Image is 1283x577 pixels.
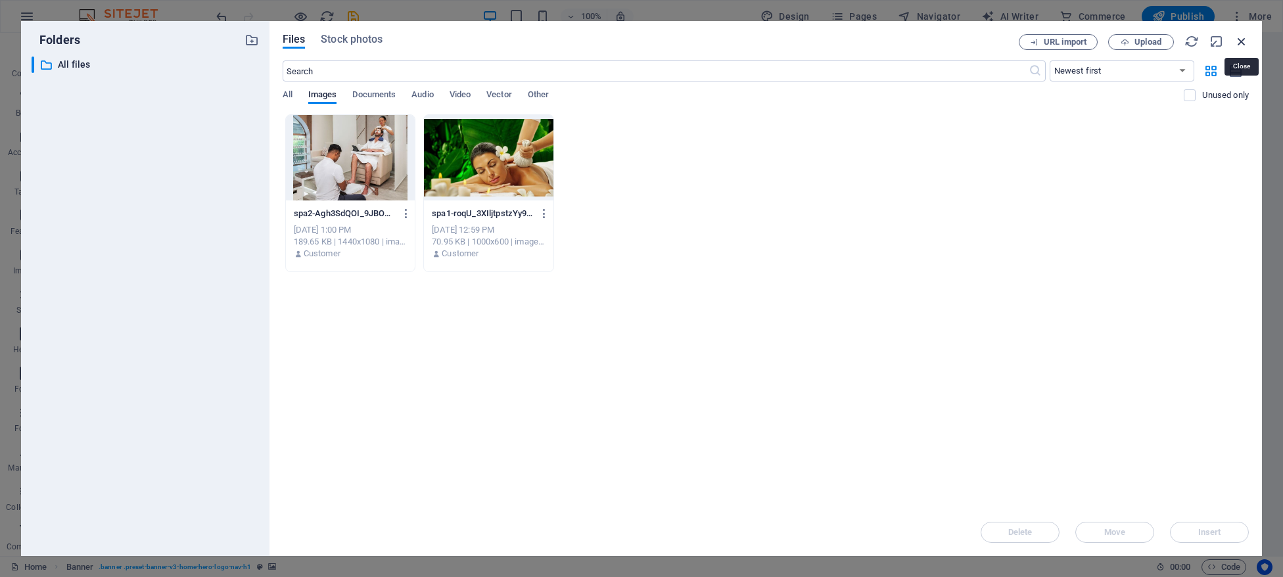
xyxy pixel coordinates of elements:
[32,57,34,73] div: ​
[1202,89,1249,101] p: Displays only files that are not in use on the website. Files added during this session can still...
[245,33,259,47] i: Create new folder
[411,87,433,105] span: Audio
[1184,34,1199,49] i: Reload
[442,248,478,260] p: Customer
[304,248,340,260] p: Customer
[432,224,546,236] div: [DATE] 12:59 PM
[283,60,1029,81] input: Search
[352,87,396,105] span: Documents
[294,236,408,248] div: 189.65 KB | 1440x1080 | image/jpeg
[432,208,533,219] p: spa1-roqU_3XIljtpstzYy9t9yw.jpg
[486,87,512,105] span: Vector
[450,87,471,105] span: Video
[32,32,80,49] p: Folders
[283,87,292,105] span: All
[1044,38,1086,46] span: URL import
[432,236,546,248] div: 70.95 KB | 1000x600 | image/jpeg
[308,87,337,105] span: Images
[26,59,32,74] button: 3
[26,45,32,60] button: 2
[283,32,306,47] span: Files
[1108,34,1174,50] button: Upload
[1209,34,1224,49] i: Minimize
[321,32,383,47] span: Stock photos
[294,208,395,219] p: spa2-Agh3SdQOI_9JBOTgy3yEBQ.jpg
[26,30,32,45] button: 1
[58,57,235,72] p: All files
[1019,34,1098,50] button: URL import
[1134,38,1161,46] span: Upload
[528,87,549,105] span: Other
[294,224,408,236] div: [DATE] 1:00 PM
